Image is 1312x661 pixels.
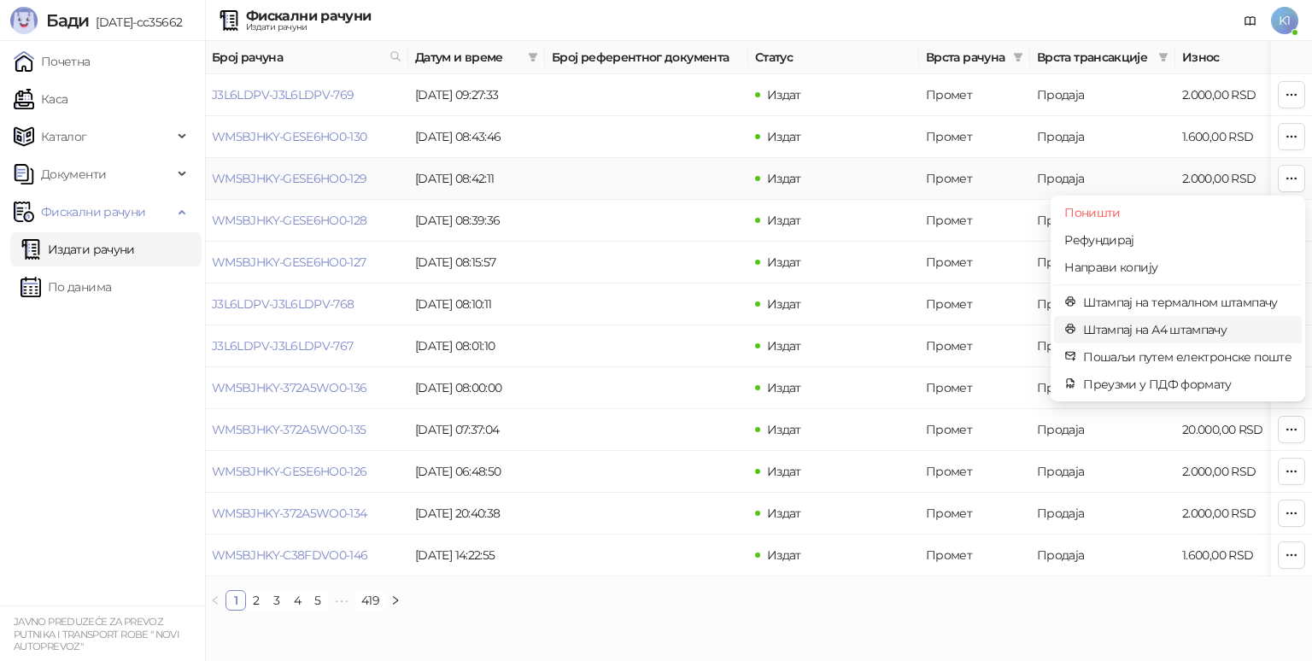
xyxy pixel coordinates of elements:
td: J3L6LDPV-J3L6LDPV-768 [205,284,408,325]
td: Продаја [1030,325,1175,367]
a: WM5BJHKY-C38FDVO0-146 [212,547,368,563]
span: Датум и време [415,48,521,67]
span: Издат [767,254,801,270]
td: 1.600,00 RSD [1175,535,1295,576]
a: WM5BJHKY-GESE6HO0-127 [212,254,366,270]
span: Врста рачуна [926,48,1006,67]
td: [DATE] 08:43:46 [408,116,545,158]
td: WM5BJHKY-GESE6HO0-128 [205,200,408,242]
td: Промет [919,409,1030,451]
td: Промет [919,74,1030,116]
td: [DATE] 09:27:33 [408,74,545,116]
td: Промет [919,242,1030,284]
span: Каталог [41,120,87,154]
td: Промет [919,325,1030,367]
td: WM5BJHKY-372A5WO0-136 [205,367,408,409]
span: ••• [328,590,355,611]
a: WM5BJHKY-GESE6HO0-126 [212,464,367,479]
span: Издат [767,422,801,437]
td: Продаја [1030,535,1175,576]
span: Издат [767,296,801,312]
a: По данима [20,270,111,304]
a: WM5BJHKY-GESE6HO0-130 [212,129,367,144]
th: Број референтног документа [545,41,748,74]
li: Претходна страна [205,590,225,611]
img: Logo [10,7,38,34]
a: J3L6LDPV-J3L6LDPV-768 [212,296,354,312]
span: Издат [767,338,801,354]
li: 1 [225,590,246,611]
span: Штампај на термалном штампачу [1083,293,1291,312]
td: Продаја [1030,74,1175,116]
td: 2.000,00 RSD [1175,493,1295,535]
a: WM5BJHKY-GESE6HO0-129 [212,171,367,186]
a: Издати рачуни [20,232,135,266]
span: filter [528,52,538,62]
div: Издати рачуни [246,23,371,32]
a: 5 [308,591,327,610]
li: 4 [287,590,307,611]
td: Продаја [1030,200,1175,242]
td: [DATE] 08:00:00 [408,367,545,409]
span: Издат [767,213,801,228]
span: Издат [767,464,801,479]
span: filter [1158,52,1168,62]
td: WM5BJHKY-GESE6HO0-127 [205,242,408,284]
th: Врста трансакције [1030,41,1175,74]
td: WM5BJHKY-GESE6HO0-130 [205,116,408,158]
button: right [385,590,406,611]
td: Продаја [1030,451,1175,493]
a: J3L6LDPV-J3L6LDPV-767 [212,338,354,354]
a: J3L6LDPV-J3L6LDPV-769 [212,87,354,102]
td: [DATE] 08:39:36 [408,200,545,242]
a: 1 [226,591,245,610]
td: WM5BJHKY-372A5WO0-134 [205,493,408,535]
span: K1 [1271,7,1298,34]
span: Врста трансакције [1037,48,1151,67]
td: WM5BJHKY-GESE6HO0-126 [205,451,408,493]
span: filter [1155,44,1172,70]
span: Преузми у ПДФ формату [1083,375,1291,394]
td: J3L6LDPV-J3L6LDPV-767 [205,325,408,367]
td: [DATE] 08:10:11 [408,284,545,325]
li: Следећих 5 Страна [328,590,355,611]
span: Издат [767,171,801,186]
td: Продаја [1030,367,1175,409]
td: Продаја [1030,158,1175,200]
span: Издат [767,87,801,102]
td: WM5BJHKY-372A5WO0-135 [205,409,408,451]
td: Продаја [1030,493,1175,535]
td: Промет [919,158,1030,200]
td: Продаја [1030,284,1175,325]
td: Промет [919,367,1030,409]
span: Број рачуна [212,48,383,67]
td: 2.000,00 RSD [1175,451,1295,493]
td: Промет [919,284,1030,325]
td: WM5BJHKY-C38FDVO0-146 [205,535,408,576]
th: Статус [748,41,919,74]
a: 2 [247,591,266,610]
span: left [210,595,220,605]
td: Промет [919,493,1030,535]
td: J3L6LDPV-J3L6LDPV-769 [205,74,408,116]
a: Документација [1237,7,1264,34]
li: Следећа страна [385,590,406,611]
span: Бади [46,10,89,31]
td: [DATE] 08:01:10 [408,325,545,367]
span: Штампај на А4 штампачу [1083,320,1291,339]
td: Промет [919,451,1030,493]
td: Промет [919,200,1030,242]
span: Документи [41,157,106,191]
span: filter [1013,52,1023,62]
td: Продаја [1030,116,1175,158]
span: Издат [767,506,801,521]
td: [DATE] 14:22:55 [408,535,545,576]
td: [DATE] 06:48:50 [408,451,545,493]
a: 419 [356,591,384,610]
span: right [390,595,401,605]
a: Почетна [14,44,91,79]
td: [DATE] 20:40:38 [408,493,545,535]
a: 4 [288,591,307,610]
span: Издат [767,547,801,563]
td: 20.000,00 RSD [1175,409,1295,451]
